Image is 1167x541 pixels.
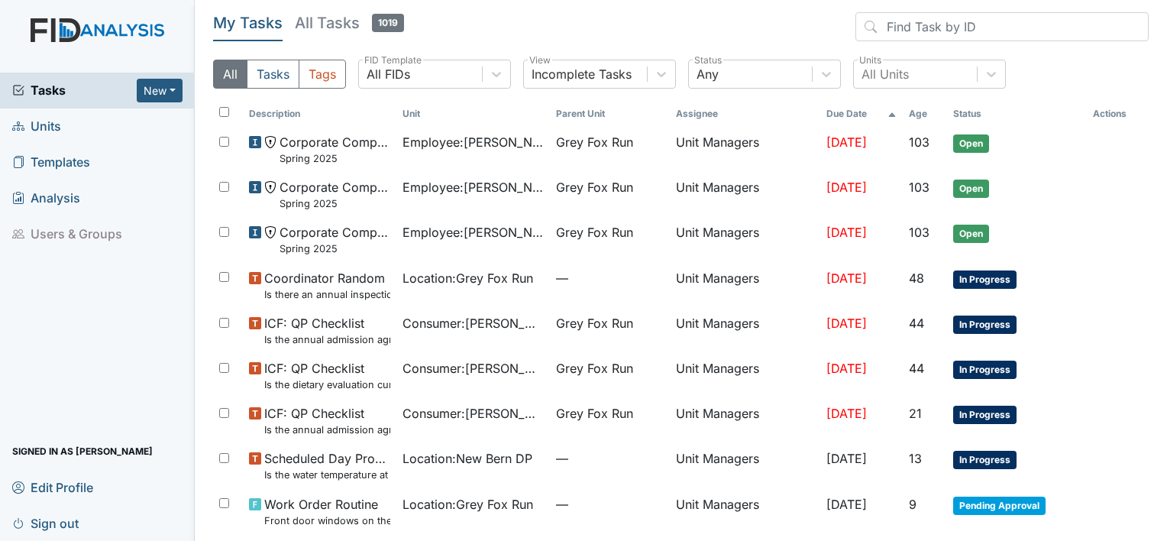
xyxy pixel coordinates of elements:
[556,359,633,377] span: Grey Fox Run
[670,127,820,172] td: Unit Managers
[532,65,632,83] div: Incomplete Tasks
[953,225,989,243] span: Open
[12,439,153,463] span: Signed in as [PERSON_NAME]
[402,314,544,332] span: Consumer : [PERSON_NAME]
[670,101,820,127] th: Assignee
[670,489,820,534] td: Unit Managers
[295,12,404,34] h5: All Tasks
[280,196,390,211] small: Spring 2025
[402,404,544,423] span: Consumer : [PERSON_NAME]
[909,406,922,421] span: 21
[903,101,947,127] th: Toggle SortBy
[826,134,867,150] span: [DATE]
[402,133,544,151] span: Employee : [PERSON_NAME]
[280,151,390,166] small: Spring 2025
[12,115,61,138] span: Units
[264,377,390,392] small: Is the dietary evaluation current? (document the date in the comment section)
[12,81,137,99] a: Tasks
[909,270,924,286] span: 48
[670,353,820,398] td: Unit Managers
[826,270,867,286] span: [DATE]
[953,134,989,153] span: Open
[247,60,299,89] button: Tasks
[264,449,390,482] span: Scheduled Day Program Inspection Is the water temperature at the kitchen sink between 100 to 110 ...
[556,404,633,423] span: Grey Fox Run
[264,404,390,437] span: ICF: QP Checklist Is the annual admission agreement current? (document the date in the comment se...
[670,263,820,308] td: Unit Managers
[367,65,410,83] div: All FIDs
[213,60,346,89] div: Type filter
[402,495,533,513] span: Location : Grey Fox Run
[396,101,550,127] th: Toggle SortBy
[909,451,922,466] span: 13
[137,79,183,102] button: New
[826,451,867,466] span: [DATE]
[909,316,924,331] span: 44
[953,316,1017,334] span: In Progress
[264,513,390,528] small: Front door windows on the door
[402,269,533,287] span: Location : Grey Fox Run
[299,60,346,89] button: Tags
[826,225,867,240] span: [DATE]
[402,223,544,241] span: Employee : [PERSON_NAME][GEOGRAPHIC_DATA]
[670,172,820,217] td: Unit Managers
[909,225,929,240] span: 103
[372,14,404,32] span: 1019
[556,269,664,287] span: —
[947,101,1088,127] th: Toggle SortBy
[264,495,390,528] span: Work Order Routine Front door windows on the door
[670,217,820,262] td: Unit Managers
[826,180,867,195] span: [DATE]
[826,316,867,331] span: [DATE]
[556,223,633,241] span: Grey Fox Run
[280,133,390,166] span: Corporate Compliance Spring 2025
[670,443,820,488] td: Unit Managers
[280,241,390,256] small: Spring 2025
[953,497,1046,515] span: Pending Approval
[826,361,867,376] span: [DATE]
[953,180,989,198] span: Open
[909,497,916,512] span: 9
[264,423,390,437] small: Is the annual admission agreement current? (document the date in the comment section)
[556,495,664,513] span: —
[1087,101,1149,127] th: Actions
[243,101,396,127] th: Toggle SortBy
[213,60,247,89] button: All
[697,65,719,83] div: Any
[264,359,390,392] span: ICF: QP Checklist Is the dietary evaluation current? (document the date in the comment section)
[12,186,80,210] span: Analysis
[12,151,90,174] span: Templates
[264,314,390,347] span: ICF: QP Checklist Is the annual admission agreement current? (document the date in the comment se...
[219,107,229,117] input: Toggle All Rows Selected
[953,270,1017,289] span: In Progress
[12,475,93,499] span: Edit Profile
[264,269,390,302] span: Coordinator Random Is there an annual inspection of the Security and Fire alarm system on file?
[826,406,867,421] span: [DATE]
[556,178,633,196] span: Grey Fox Run
[670,308,820,353] td: Unit Managers
[280,178,390,211] span: Corporate Compliance Spring 2025
[953,406,1017,424] span: In Progress
[909,180,929,195] span: 103
[953,361,1017,379] span: In Progress
[670,398,820,443] td: Unit Managers
[550,101,670,127] th: Toggle SortBy
[953,451,1017,469] span: In Progress
[280,223,390,256] span: Corporate Compliance Spring 2025
[402,178,544,196] span: Employee : [PERSON_NAME]
[826,497,867,512] span: [DATE]
[909,361,924,376] span: 44
[556,449,664,468] span: —
[862,65,909,83] div: All Units
[264,468,390,482] small: Is the water temperature at the kitchen sink between 100 to 110 degrees?
[12,511,79,535] span: Sign out
[402,449,532,468] span: Location : New Bern DP
[556,133,633,151] span: Grey Fox Run
[264,287,390,302] small: Is there an annual inspection of the Security and Fire alarm system on file?
[402,359,544,377] span: Consumer : [PERSON_NAME]
[820,101,904,127] th: Toggle SortBy
[855,12,1149,41] input: Find Task by ID
[264,332,390,347] small: Is the annual admission agreement current? (document the date in the comment section)
[556,314,633,332] span: Grey Fox Run
[213,12,283,34] h5: My Tasks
